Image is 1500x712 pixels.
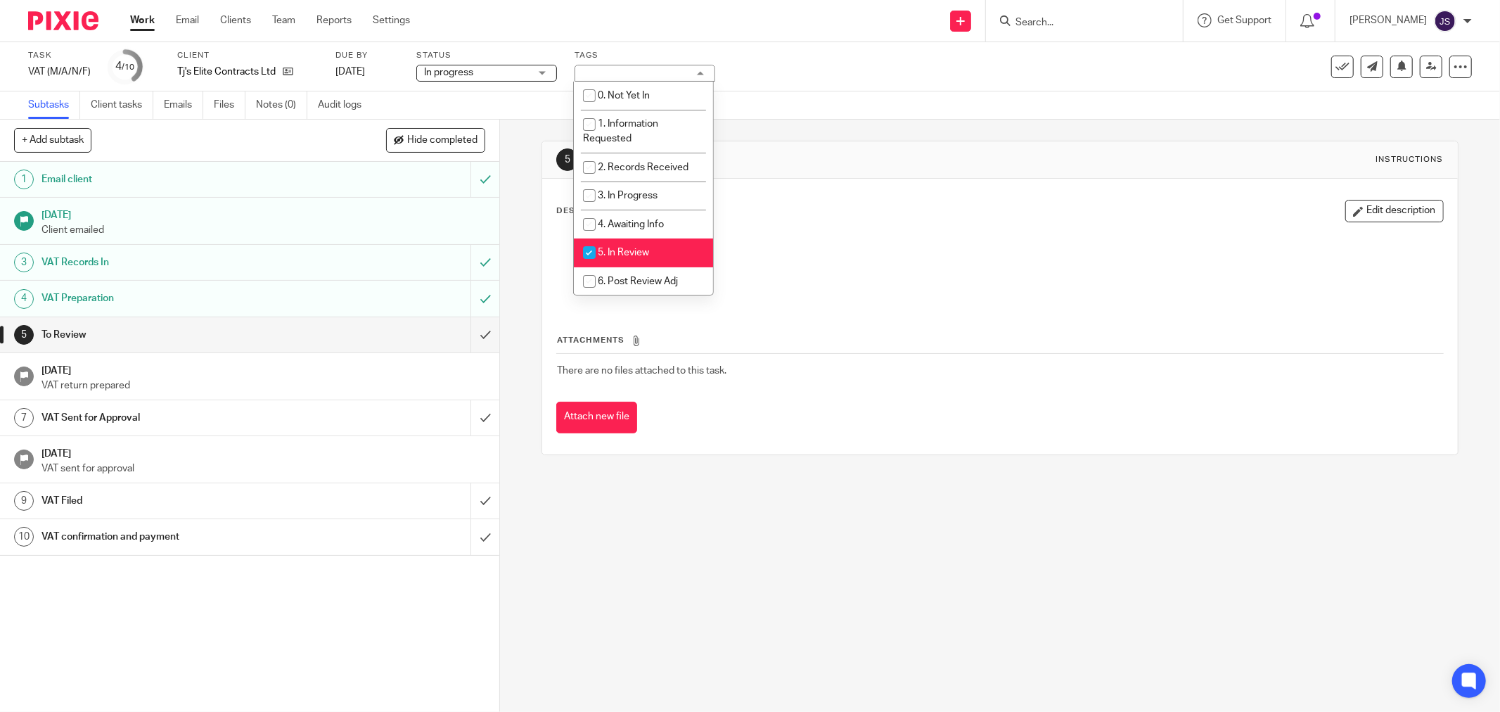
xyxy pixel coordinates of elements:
p: Client emailed [41,223,485,237]
label: Task [28,50,91,61]
button: Attach new file [556,402,637,433]
h1: [DATE] [41,360,485,378]
span: Hide completed [407,135,477,146]
a: Settings [373,13,410,27]
p: [PERSON_NAME] [1350,13,1427,27]
h1: Email client [41,169,319,190]
label: Due by [335,50,399,61]
p: Tj's Elite Contracts Ltd [177,65,276,79]
label: Tags [575,50,715,61]
h1: VAT Filed [41,490,319,511]
a: Files [214,91,245,119]
div: 4 [116,58,135,75]
h1: VAT Records In [41,252,319,273]
span: 3. In Progress [598,191,658,201]
div: 10 [14,527,34,547]
div: Instructions [1376,154,1444,165]
a: Team [272,13,295,27]
h1: To Review [41,324,319,345]
div: 7 [14,408,34,428]
div: 3 [14,253,34,272]
span: 4. Awaiting Info [598,220,664,229]
img: Pixie [28,11,98,30]
input: Search [1014,17,1141,30]
span: 0. Not Yet In [598,91,650,101]
div: 5 [14,325,34,345]
span: There are no files attached to this task. [557,366,726,376]
p: Description [556,205,619,217]
a: Client tasks [91,91,153,119]
a: Email [176,13,199,27]
span: In progress [424,68,473,77]
button: Hide completed [386,128,485,152]
a: Work [130,13,155,27]
span: Get Support [1217,15,1271,25]
span: 6. Post Review Adj [598,276,678,286]
a: Audit logs [318,91,372,119]
a: Reports [316,13,352,27]
a: Clients [220,13,251,27]
div: 1 [14,170,34,189]
h1: VAT Preparation [41,288,319,309]
a: Emails [164,91,203,119]
div: VAT (M/A/N/F) [28,65,91,79]
span: 2. Records Received [598,163,688,172]
h1: [DATE] [41,443,485,461]
h1: VAT confirmation and payment [41,526,319,547]
div: 5 [556,148,579,171]
p: VAT return prepared [41,379,485,393]
div: 9 [14,491,34,511]
button: + Add subtask [14,128,91,152]
h1: To Review [586,152,1030,167]
img: svg%3E [1434,10,1456,32]
span: 1. Information Requested [583,119,658,144]
div: 4 [14,289,34,309]
p: VAT sent for approval [41,462,485,476]
label: Client [177,50,318,61]
a: Notes (0) [256,91,307,119]
button: Edit description [1345,200,1444,222]
h1: [DATE] [41,205,485,222]
h1: VAT Sent for Approval [41,407,319,428]
span: [DATE] [335,67,365,77]
small: /10 [122,63,135,71]
label: Status [416,50,557,61]
span: Attachments [557,336,624,344]
span: 5. In Review [598,248,649,258]
a: Subtasks [28,91,80,119]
